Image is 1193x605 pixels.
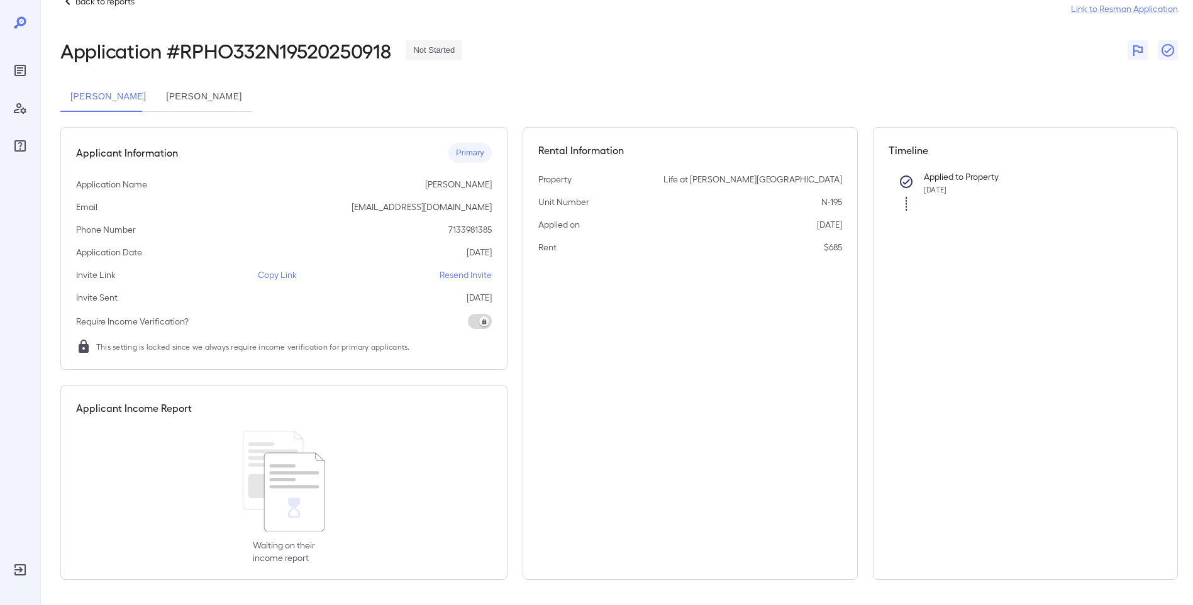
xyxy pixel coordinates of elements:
[253,539,315,564] p: Waiting on their income report
[1071,3,1178,15] a: Link to Resman Application
[76,246,142,258] p: Application Date
[10,60,30,80] div: Reports
[352,201,492,213] p: [EMAIL_ADDRESS][DOMAIN_NAME]
[538,143,842,158] h5: Rental Information
[406,45,462,57] span: Not Started
[96,340,410,353] span: This setting is locked since we always require income verification for primary applicants.
[538,218,580,231] p: Applied on
[1128,40,1148,60] button: Flag Report
[10,136,30,156] div: FAQ
[76,315,189,328] p: Require Income Verification?
[10,560,30,580] div: Log Out
[538,196,589,208] p: Unit Number
[76,223,136,236] p: Phone Number
[538,173,572,186] p: Property
[440,269,492,281] p: Resend Invite
[924,185,946,194] span: [DATE]
[889,143,1162,158] h5: Timeline
[467,291,492,304] p: [DATE]
[76,291,118,304] p: Invite Sent
[425,178,492,191] p: [PERSON_NAME]
[76,145,178,160] h5: Applicant Information
[258,269,297,281] p: Copy Link
[538,241,557,253] p: Rent
[76,201,97,213] p: Email
[824,241,842,253] p: $685
[1158,40,1178,60] button: Close Report
[821,196,842,208] p: N-195
[467,246,492,258] p: [DATE]
[10,98,30,118] div: Manage Users
[448,147,492,159] span: Primary
[60,39,391,62] h2: Application # RPHO332N19520250918
[60,82,156,112] button: [PERSON_NAME]
[156,82,252,112] button: [PERSON_NAME]
[76,401,192,416] h5: Applicant Income Report
[448,223,492,236] p: 7133981385
[817,218,842,231] p: [DATE]
[663,173,842,186] p: Life at [PERSON_NAME][GEOGRAPHIC_DATA]
[76,178,147,191] p: Application Name
[76,269,116,281] p: Invite Link
[924,170,1142,183] p: Applied to Property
